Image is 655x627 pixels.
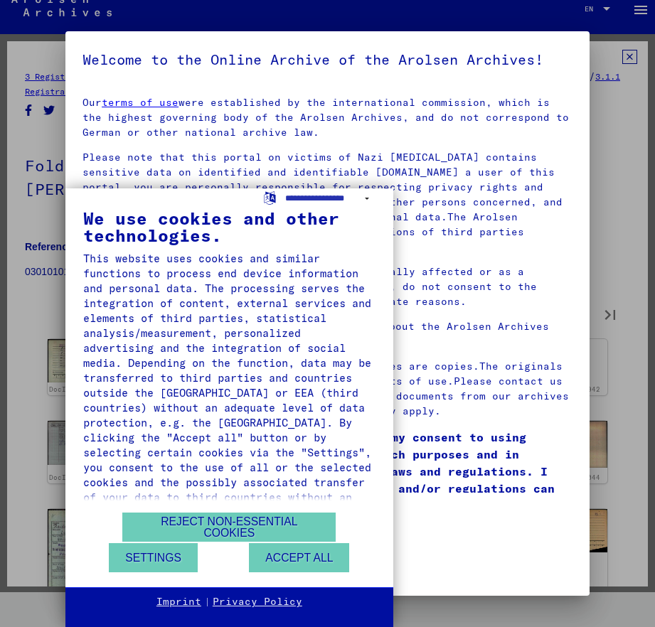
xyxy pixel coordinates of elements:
[122,513,336,542] button: Reject non-essential cookies
[213,595,302,609] a: Privacy Policy
[83,210,376,244] div: We use cookies and other technologies.
[156,595,201,609] a: Imprint
[83,251,376,520] div: This website uses cookies and similar functions to process end device information and personal da...
[109,543,198,572] button: Settings
[249,543,349,572] button: Accept all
